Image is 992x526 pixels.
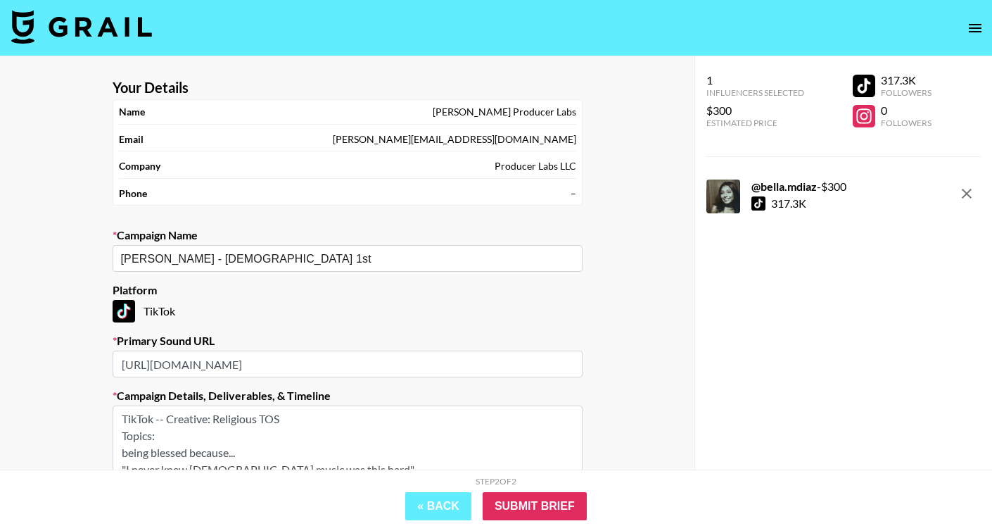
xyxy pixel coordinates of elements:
button: remove [953,180,981,208]
strong: Email [119,133,144,146]
div: 317.3K [881,73,931,87]
input: Old Town Road - Lil Nas X + Billy Ray Cyrus [121,251,555,267]
label: Platform [113,283,583,297]
strong: Phone [119,187,147,200]
strong: Name [119,106,145,118]
strong: Your Details [113,79,189,96]
img: TikTok [113,300,135,323]
input: Submit Brief [483,492,587,520]
div: Step 2 of 2 [476,476,516,487]
div: Producer Labs LLC [495,160,576,173]
input: https://www.tiktok.com/music/Old-Town-Road-6683330941219244813 [113,351,583,377]
strong: Company [119,160,160,173]
div: 0 [881,104,931,118]
div: Estimated Price [706,118,804,128]
label: Campaign Name [113,228,583,242]
div: [PERSON_NAME][EMAIL_ADDRESS][DOMAIN_NAME] [333,133,576,146]
div: Followers [881,118,931,128]
div: TikTok [113,300,583,323]
div: [PERSON_NAME] Producer Labs [433,106,576,118]
div: $300 [706,104,804,118]
img: Grail Talent [11,10,152,44]
button: open drawer [961,14,989,42]
strong: @ bella.mdiaz [751,180,817,193]
div: – [571,187,576,200]
label: Primary Sound URL [113,334,583,348]
div: 1 [706,73,804,87]
div: 317.3K [771,196,806,211]
div: - $ 300 [751,180,846,194]
label: Campaign Details, Deliverables, & Timeline [113,389,583,403]
button: « Back [405,492,471,520]
div: Influencers Selected [706,87,804,98]
div: Followers [881,87,931,98]
iframe: Drift Widget Chat Controller [922,456,975,509]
